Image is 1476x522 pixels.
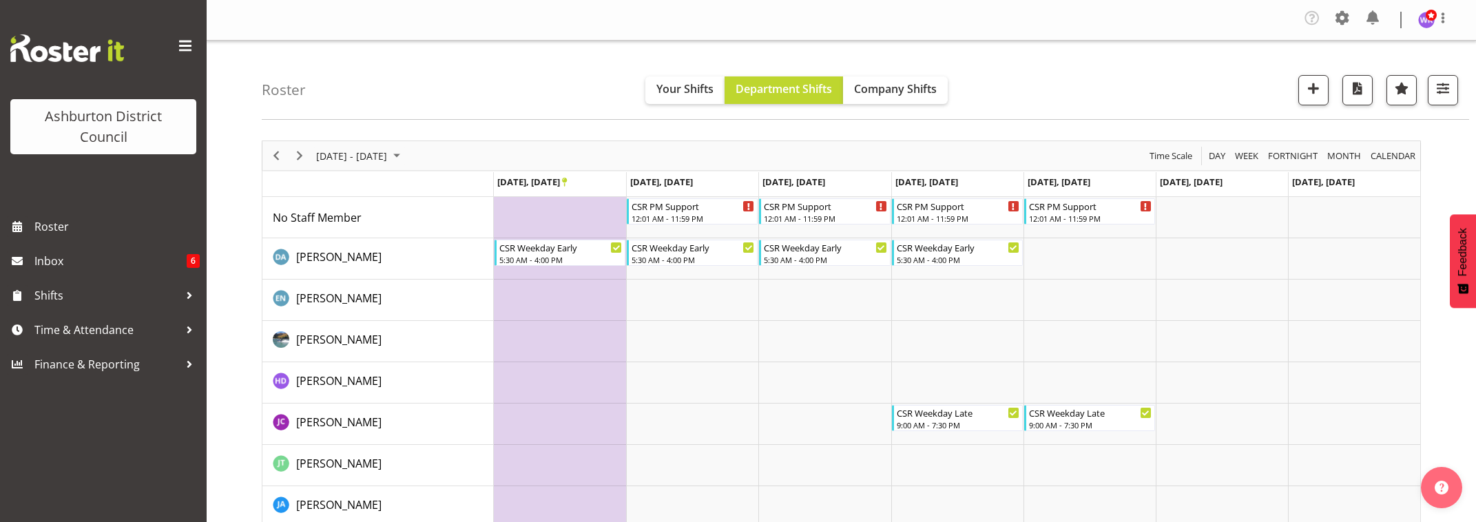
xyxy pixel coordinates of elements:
span: Week [1234,147,1260,165]
a: [PERSON_NAME] [296,455,382,472]
span: Month [1326,147,1362,165]
div: 12:01 AM - 11:59 PM [632,213,754,224]
div: No Staff Member"s event - CSR PM Support Begin From Thursday, November 6, 2025 at 12:01:00 AM GMT... [892,198,1023,225]
button: Timeline Week [1233,147,1261,165]
button: Month [1369,147,1418,165]
button: Download a PDF of the roster according to the set date range. [1342,75,1373,105]
div: CSR PM Support [764,199,886,213]
div: 5:30 AM - 4:00 PM [499,254,622,265]
span: [PERSON_NAME] [296,415,382,430]
a: [PERSON_NAME] [296,249,382,265]
button: Fortnight [1266,147,1320,165]
a: [PERSON_NAME] [296,331,382,348]
div: 5:30 AM - 4:00 PM [764,254,886,265]
div: Deborah Anderson"s event - CSR Weekday Early Begin From Tuesday, November 4, 2025 at 5:30:00 AM G... [627,240,758,266]
button: Next [291,147,309,165]
div: No Staff Member"s event - CSR PM Support Begin From Tuesday, November 4, 2025 at 12:01:00 AM GMT+... [627,198,758,225]
span: [DATE], [DATE] [630,176,693,188]
div: CSR Weekday Late [1029,406,1152,419]
span: [DATE], [DATE] [762,176,825,188]
span: [PERSON_NAME] [296,332,382,347]
span: [DATE], [DATE] [895,176,958,188]
div: Ashburton District Council [24,106,183,147]
span: Day [1207,147,1227,165]
td: Jill Cullimore resource [262,404,494,445]
div: Jill Cullimore"s event - CSR Weekday Late Begin From Friday, November 7, 2025 at 9:00:00 AM GMT+1... [1024,405,1155,431]
div: 5:30 AM - 4:00 PM [897,254,1019,265]
div: No Staff Member"s event - CSR PM Support Begin From Wednesday, November 5, 2025 at 12:01:00 AM GM... [759,198,890,225]
span: calendar [1369,147,1417,165]
div: 12:01 AM - 11:59 PM [897,213,1019,224]
div: Deborah Anderson"s event - CSR Weekday Early Begin From Monday, November 3, 2025 at 5:30:00 AM GM... [495,240,625,266]
span: Time Scale [1148,147,1194,165]
span: [DATE], [DATE] [1028,176,1090,188]
td: Hayley Dickson resource [262,362,494,404]
a: [PERSON_NAME] [296,373,382,389]
button: Timeline Month [1325,147,1364,165]
div: 5:30 AM - 4:00 PM [632,254,754,265]
span: Time & Attendance [34,320,179,340]
a: No Staff Member [273,209,362,226]
td: Harrison Doak resource [262,321,494,362]
span: Department Shifts [736,81,832,96]
span: [PERSON_NAME] [296,291,382,306]
button: Time Scale [1147,147,1195,165]
div: CSR Weekday Early [897,240,1019,254]
div: Deborah Anderson"s event - CSR Weekday Early Begin From Thursday, November 6, 2025 at 5:30:00 AM ... [892,240,1023,266]
div: No Staff Member"s event - CSR PM Support Begin From Friday, November 7, 2025 at 12:01:00 AM GMT+1... [1024,198,1155,225]
div: 12:01 AM - 11:59 PM [1029,213,1152,224]
span: [PERSON_NAME] [296,456,382,471]
span: Feedback [1457,228,1469,276]
button: Highlight an important date within the roster. [1386,75,1417,105]
button: Feedback - Show survey [1450,214,1476,308]
span: Fortnight [1267,147,1319,165]
div: 12:01 AM - 11:59 PM [764,213,886,224]
button: Filter Shifts [1428,75,1458,105]
button: Department Shifts [725,76,843,104]
button: November 03 - 09, 2025 [314,147,406,165]
img: wendy-keepa436.jpg [1418,12,1435,28]
a: [PERSON_NAME] [296,290,382,306]
span: Company Shifts [854,81,937,96]
img: Rosterit website logo [10,34,124,62]
a: [PERSON_NAME] [296,497,382,513]
div: Deborah Anderson"s event - CSR Weekday Early Begin From Wednesday, November 5, 2025 at 5:30:00 AM... [759,240,890,266]
div: Jill Cullimore"s event - CSR Weekday Late Begin From Thursday, November 6, 2025 at 9:00:00 AM GMT... [892,405,1023,431]
div: 9:00 AM - 7:30 PM [897,419,1019,430]
img: help-xxl-2.png [1435,481,1448,494]
div: CSR Weekday Early [764,240,886,254]
div: CSR PM Support [1029,199,1152,213]
span: [DATE], [DATE] [1292,176,1355,188]
div: CSR Weekday Late [897,406,1019,419]
div: 9:00 AM - 7:30 PM [1029,419,1152,430]
span: Shifts [34,285,179,306]
button: Previous [267,147,286,165]
div: Next [288,141,311,170]
div: CSR PM Support [897,199,1019,213]
span: 6 [187,254,200,268]
span: Finance & Reporting [34,354,179,375]
td: Ellen McManus resource [262,280,494,321]
span: Your Shifts [656,81,714,96]
h4: Roster [262,82,306,98]
span: Roster [34,216,200,237]
div: CSR PM Support [632,199,754,213]
div: CSR Weekday Early [499,240,622,254]
span: No Staff Member [273,210,362,225]
span: Inbox [34,251,187,271]
button: Timeline Day [1207,147,1228,165]
button: Your Shifts [645,76,725,104]
span: [DATE], [DATE] [497,176,567,188]
td: John Tarry resource [262,445,494,486]
td: No Staff Member resource [262,197,494,238]
button: Add a new shift [1298,75,1329,105]
button: Company Shifts [843,76,948,104]
td: Deborah Anderson resource [262,238,494,280]
div: Previous [264,141,288,170]
a: [PERSON_NAME] [296,414,382,430]
span: [DATE] - [DATE] [315,147,388,165]
div: CSR Weekday Early [632,240,754,254]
